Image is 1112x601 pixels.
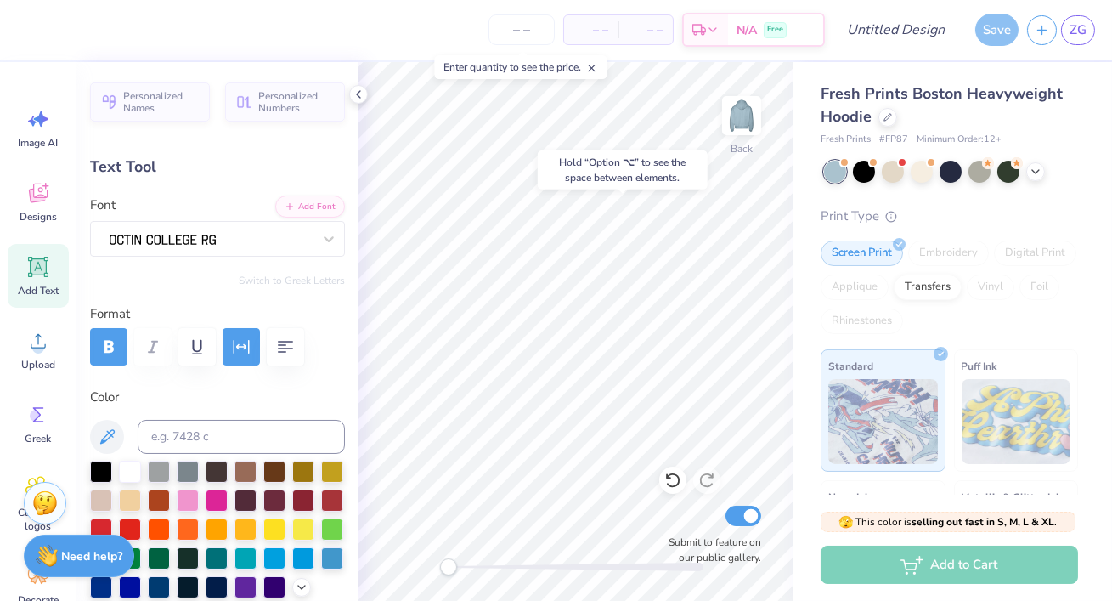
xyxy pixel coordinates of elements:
button: Personalized Numbers [225,82,345,122]
span: – – [629,21,663,39]
img: Puff Ink [962,379,1071,464]
span: Personalized Numbers [258,90,335,114]
img: Standard [828,379,938,464]
span: Puff Ink [962,357,997,375]
div: Screen Print [821,241,903,266]
strong: Need help? [62,548,123,564]
div: Transfers [894,275,962,300]
div: Hold “Option ⌥” to see the space between elements. [538,150,708,190]
label: Font [90,196,116,215]
button: Add Font [275,196,345,218]
span: Minimum Order: 12 + [917,133,1002,147]
span: Metallic & Glitter Ink [962,488,1062,506]
span: This color is . [839,514,1058,530]
span: Image AI [19,136,59,150]
img: Back [725,99,759,133]
div: Text Tool [90,156,345,179]
div: Accessibility label [440,558,457,575]
label: Color [90,388,345,407]
span: Greek [25,432,52,445]
span: # FP87 [879,133,908,147]
span: Fresh Prints [821,133,871,147]
span: Neon Ink [828,488,870,506]
div: Print Type [821,207,1078,226]
div: Rhinestones [821,309,903,334]
strong: selling out fast in S, M, L & XL [912,515,1055,529]
span: Clipart & logos [10,506,66,533]
span: Personalized Names [123,90,200,114]
span: ZG [1070,20,1087,40]
button: Personalized Names [90,82,210,122]
span: Fresh Prints Boston Heavyweight Hoodie [821,83,1063,127]
div: Vinyl [967,275,1014,300]
div: Digital Print [994,241,1076,266]
input: e.g. 7428 c [138,420,345,454]
span: 🫣 [839,514,854,530]
input: Untitled Design [833,13,958,47]
span: Add Text [18,284,59,298]
div: Foil [1019,275,1059,300]
div: Back [731,141,753,156]
a: ZG [1061,15,1095,45]
span: Standard [828,357,873,375]
span: – – [574,21,608,39]
button: Switch to Greek Letters [239,274,345,287]
span: N/A [737,21,757,39]
div: Embroidery [908,241,989,266]
span: Free [767,24,783,36]
label: Format [90,304,345,324]
input: – – [488,14,555,45]
div: Applique [821,275,889,300]
label: Submit to feature on our public gallery. [659,535,761,565]
div: Enter quantity to see the price. [434,55,607,79]
span: Upload [21,358,55,371]
span: Designs [20,210,57,224]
